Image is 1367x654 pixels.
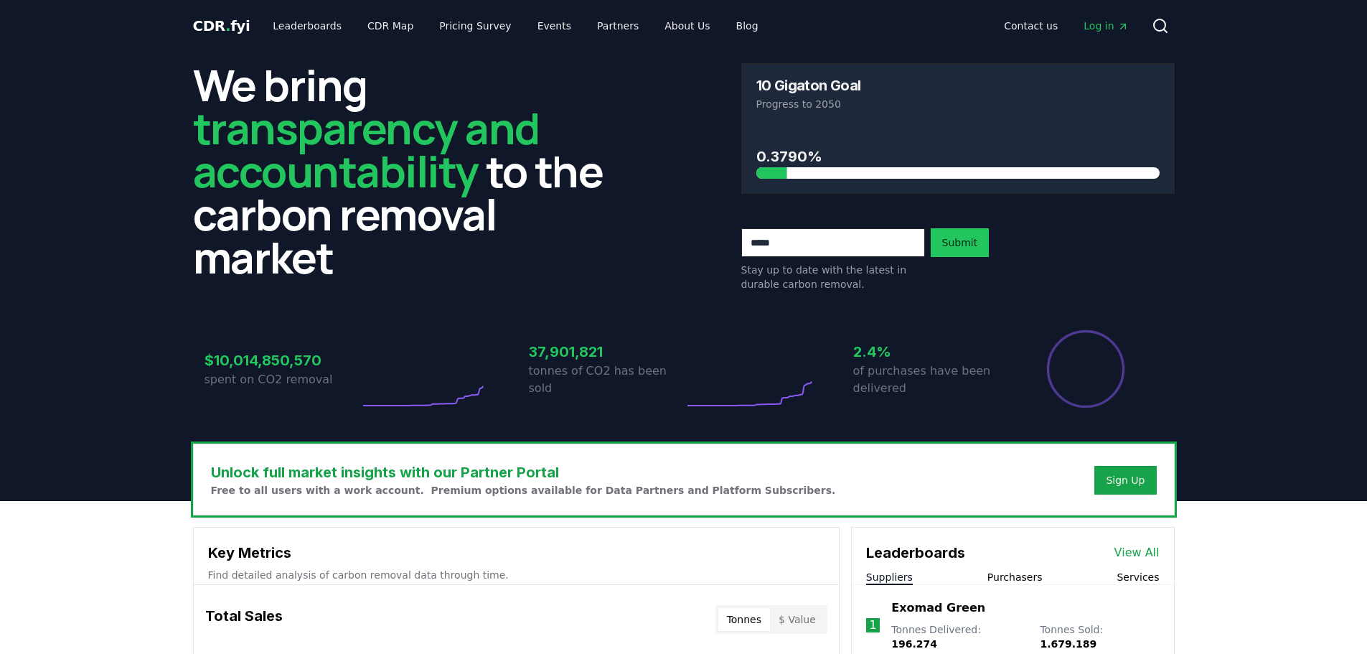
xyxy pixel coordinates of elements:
p: Find detailed analysis of carbon removal data through time. [208,568,825,582]
h3: $10,014,850,570 [205,350,360,371]
span: 1.679.189 [1040,638,1096,650]
span: CDR fyi [193,17,250,34]
span: transparency and accountability [193,98,540,200]
p: Tonnes Sold : [1040,622,1159,651]
button: Services [1117,570,1159,584]
p: Stay up to date with the latest in durable carbon removal. [741,263,925,291]
h3: 10 Gigaton Goal [756,78,861,93]
h3: 0.3790% [756,146,1160,167]
p: of purchases have been delivered [853,363,1008,397]
p: spent on CO2 removal [205,371,360,388]
a: Partners [586,13,650,39]
button: Sign Up [1094,466,1156,495]
a: CDR Map [356,13,425,39]
nav: Main [261,13,769,39]
a: View All [1114,544,1160,561]
span: 196.274 [891,638,937,650]
p: Progress to 2050 [756,97,1160,111]
span: . [225,17,230,34]
a: Exomad Green [891,599,985,617]
div: Percentage of sales delivered [1046,329,1126,409]
a: Sign Up [1106,473,1145,487]
button: Tonnes [718,608,770,631]
a: Leaderboards [261,13,353,39]
h3: Total Sales [205,605,283,634]
h3: Key Metrics [208,542,825,564]
a: CDR.fyi [193,16,250,36]
button: Suppliers [866,570,913,584]
a: About Us [653,13,721,39]
h3: Leaderboards [866,542,965,564]
button: $ Value [770,608,825,631]
h3: 37,901,821 [529,341,684,363]
a: Contact us [992,13,1069,39]
a: Blog [725,13,770,39]
h3: 2.4% [853,341,1008,363]
p: Tonnes Delivered : [891,622,1025,651]
nav: Main [992,13,1140,39]
h2: We bring to the carbon removal market [193,63,626,279]
a: Events [526,13,583,39]
p: 1 [869,617,876,634]
a: Pricing Survey [428,13,522,39]
p: Free to all users with a work account. Premium options available for Data Partners and Platform S... [211,483,836,497]
button: Submit [931,228,990,257]
span: Log in [1084,19,1128,33]
p: tonnes of CO2 has been sold [529,363,684,397]
h3: Unlock full market insights with our Partner Portal [211,462,836,483]
button: Purchasers [987,570,1043,584]
a: Log in [1072,13,1140,39]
